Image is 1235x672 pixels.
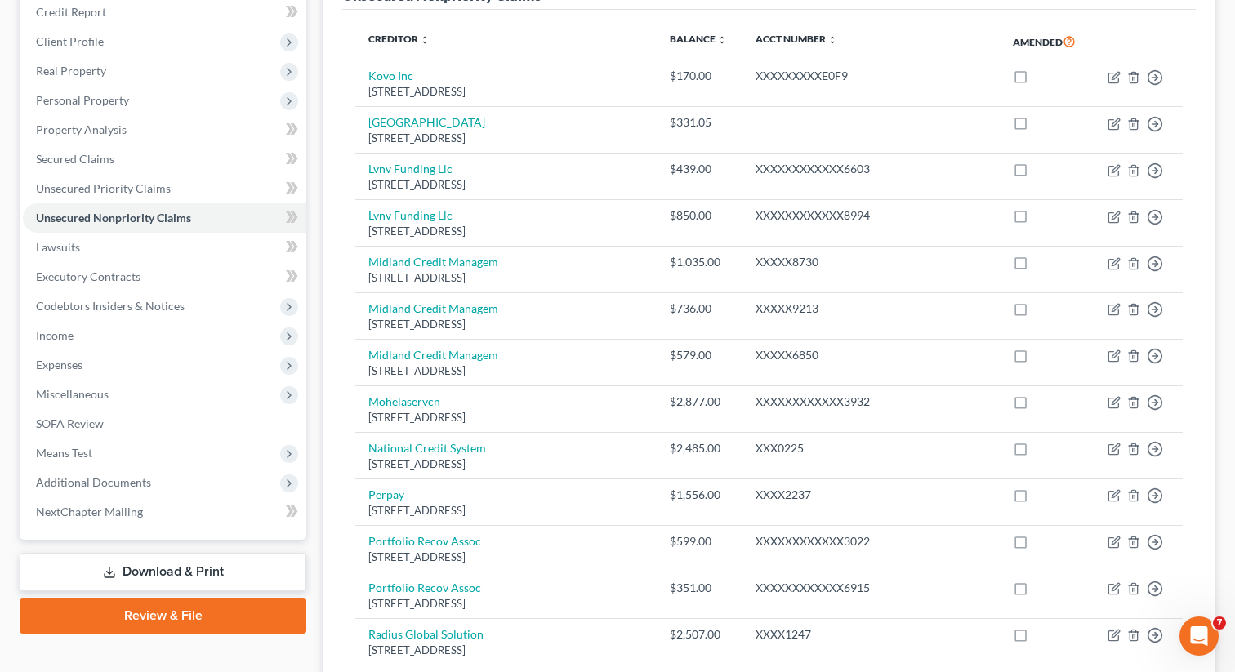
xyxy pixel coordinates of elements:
[368,162,453,176] a: Lvnv Funding Llc
[1000,23,1092,60] th: Amended
[756,487,986,503] div: XXXX2237
[670,68,729,84] div: $170.00
[368,581,481,594] a: Portfolio Recov Assoc
[368,410,644,425] div: [STREET_ADDRESS]
[36,93,129,107] span: Personal Property
[827,35,837,45] i: unfold_more
[20,553,306,591] a: Download & Print
[368,115,485,129] a: [GEOGRAPHIC_DATA]
[756,394,986,410] div: XXXXXXXXXXXX3932
[368,363,644,379] div: [STREET_ADDRESS]
[368,208,453,222] a: Lvnv Funding Llc
[756,580,986,596] div: XXXXXXXXXXXX6915
[368,224,644,239] div: [STREET_ADDRESS]
[23,203,306,233] a: Unsecured Nonpriority Claims
[368,255,498,269] a: Midland Credit Managem
[36,34,104,48] span: Client Profile
[756,440,986,456] div: XXX0225
[23,409,306,438] a: SOFA Review
[1213,616,1226,630] span: 7
[756,207,986,224] div: XXXXXXXXXXXX8994
[36,64,106,78] span: Real Property
[36,475,151,489] span: Additional Documents
[756,626,986,643] div: XXXX1247
[670,347,729,363] div: $579.00
[36,446,92,460] span: Means Test
[717,35,727,45] i: unfold_more
[368,456,644,472] div: [STREET_ADDRESS]
[756,33,837,45] a: Acct Number unfold_more
[36,358,82,372] span: Expenses
[368,177,644,193] div: [STREET_ADDRESS]
[36,211,191,225] span: Unsecured Nonpriority Claims
[23,262,306,291] a: Executory Contracts
[670,207,729,224] div: $850.00
[23,174,306,203] a: Unsecured Priority Claims
[36,416,104,430] span: SOFA Review
[756,300,986,317] div: XXXXX9213
[23,233,306,262] a: Lawsuits
[368,550,644,565] div: [STREET_ADDRESS]
[670,580,729,596] div: $351.00
[368,301,498,315] a: Midland Credit Managem
[36,122,127,136] span: Property Analysis
[368,487,404,501] a: Perpay
[368,627,484,641] a: Radius Global Solution
[670,300,729,317] div: $736.00
[368,596,644,612] div: [STREET_ADDRESS]
[368,348,498,362] a: Midland Credit Managem
[670,114,729,131] div: $331.05
[670,626,729,643] div: $2,507.00
[368,84,644,100] div: [STREET_ADDRESS]
[670,440,729,456] div: $2,485.00
[670,254,729,270] div: $1,035.00
[23,115,306,145] a: Property Analysis
[368,441,486,455] a: National Credit System
[756,161,986,177] div: XXXXXXXXXXXX6603
[756,254,986,270] div: XXXXX8730
[368,503,644,518] div: [STREET_ADDRESS]
[670,533,729,550] div: $599.00
[368,534,481,548] a: Portfolio Recov Assoc
[368,643,644,658] div: [STREET_ADDRESS]
[756,533,986,550] div: XXXXXXXXXXXX3022
[36,269,140,283] span: Executory Contracts
[36,240,80,254] span: Lawsuits
[23,145,306,174] a: Secured Claims
[368,317,644,332] div: [STREET_ADDRESS]
[1179,616,1219,656] iframe: Intercom live chat
[20,598,306,634] a: Review & File
[368,394,440,408] a: Mohelaservcn
[756,68,986,84] div: XXXXXXXXXE0F9
[36,181,171,195] span: Unsecured Priority Claims
[670,487,729,503] div: $1,556.00
[670,33,727,45] a: Balance unfold_more
[36,5,106,19] span: Credit Report
[670,161,729,177] div: $439.00
[36,328,74,342] span: Income
[36,299,185,313] span: Codebtors Insiders & Notices
[23,497,306,527] a: NextChapter Mailing
[36,387,109,401] span: Miscellaneous
[368,131,644,146] div: [STREET_ADDRESS]
[368,270,644,286] div: [STREET_ADDRESS]
[368,69,413,82] a: Kovo Inc
[420,35,430,45] i: unfold_more
[36,505,143,518] span: NextChapter Mailing
[368,33,430,45] a: Creditor unfold_more
[36,152,114,166] span: Secured Claims
[756,347,986,363] div: XXXXX6850
[670,394,729,410] div: $2,877.00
